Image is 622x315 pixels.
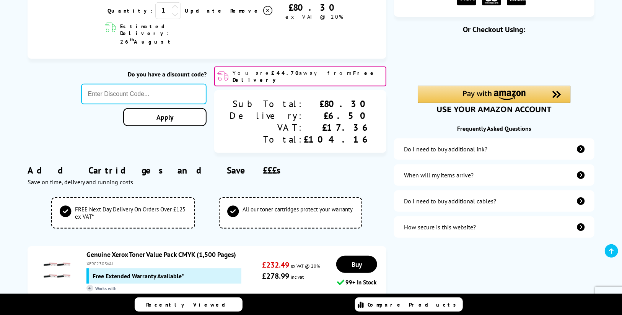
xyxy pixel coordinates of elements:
[394,216,594,238] a: secure-website
[243,206,353,220] span: All our toner cartridges protect your warranty
[81,84,207,104] input: Enter Discount Code...
[262,260,290,270] strong: £232.49
[75,206,186,220] span: FREE Next Day Delivery On Orders Over £125 ex VAT*
[404,197,496,205] div: Do I need to buy additional cables?
[404,171,474,179] div: When will my items arrive?
[123,108,207,126] a: Apply
[304,133,371,145] div: £104.16
[230,133,304,145] div: Total:
[394,125,594,132] div: Frequently Asked Questions
[93,272,184,280] span: Free Extended Warranty Available*
[135,297,243,312] a: Recently Viewed
[230,98,304,110] div: Sub Total:
[233,70,376,83] b: Free Delivery
[304,98,371,110] div: £80.30
[107,7,152,14] span: Quantity:
[404,223,476,231] div: How secure is this website?
[185,7,224,14] a: Update
[352,260,362,269] span: Buy
[230,5,274,16] a: Delete item from your basket
[394,24,594,34] div: Or Checkout Using:
[86,285,93,292] i: +
[368,301,460,308] span: Compare Products
[81,70,207,78] div: Do you have a discount code?
[291,263,320,269] span: ex VAT @ 20%
[130,37,134,42] sup: th
[44,257,70,284] img: Genuine Xerox Toner Value Pack CMYK (1,500 Pages)
[418,47,571,73] iframe: PayPal
[262,271,290,281] strong: £278.99
[291,274,304,280] span: inc vat
[394,190,594,212] a: additional-cables
[230,122,304,133] div: VAT:
[230,110,304,122] div: Delivery:
[304,122,371,133] div: £17.36
[394,164,594,186] a: items-arrive
[394,138,594,160] a: additional-ink
[86,285,258,292] span: Works with
[285,13,343,20] span: ex VAT @ 20%
[233,70,383,83] span: You are away from
[355,297,463,312] a: Compare Products
[146,301,233,308] span: Recently Viewed
[331,279,383,286] div: 99+ In Stock
[28,178,386,186] div: Save on time, delivery and running costs
[86,261,258,266] div: XERC230SVAL
[86,250,236,259] a: Genuine Xerox Toner Value Pack CMYK (1,500 Pages)
[404,145,487,153] div: Do I need to buy additional ink?
[230,7,261,14] span: Remove
[271,70,299,76] b: £44.70
[120,23,216,45] span: Estimated Delivery: 26 August
[304,110,371,122] div: £6.50
[418,86,571,112] div: Amazon Pay - Use your Amazon account
[28,153,386,197] div: Add Cartridges and Save £££s
[274,2,355,13] div: £80.30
